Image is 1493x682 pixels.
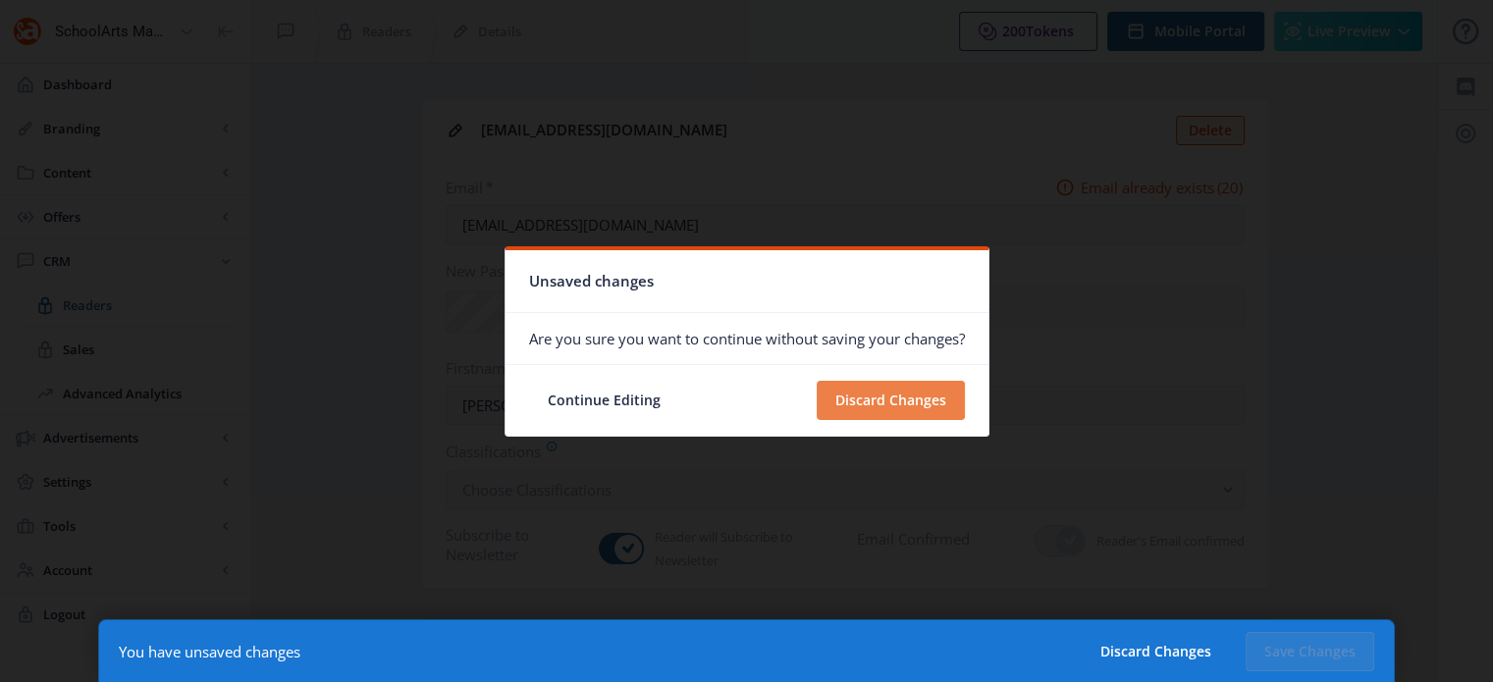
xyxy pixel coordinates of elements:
[1082,632,1230,671] button: Discard Changes
[817,381,965,420] button: Discard Changes
[506,313,988,364] nb-card-body: Are you sure you want to continue without saving your changes?
[506,250,988,313] nb-card-header: Unsaved changes
[1246,632,1374,671] button: Save Changes
[529,381,679,420] button: Continue Editing
[119,642,300,661] div: You have unsaved changes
